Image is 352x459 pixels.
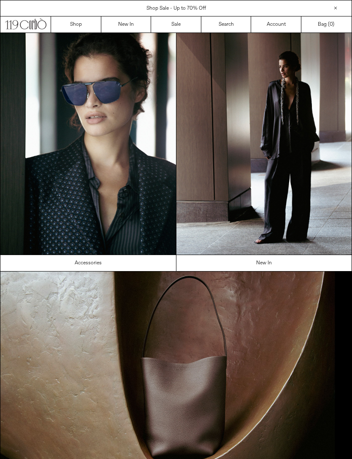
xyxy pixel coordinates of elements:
[151,16,201,33] a: Sale
[330,21,333,28] span: 0
[301,16,352,33] a: Bag ()
[330,21,334,28] span: )
[101,16,152,33] a: New In
[251,16,301,33] a: Account
[146,5,206,12] a: Shop Sale - Up to 70% Off
[0,255,176,271] a: Accessories
[51,16,101,33] a: Shop
[201,16,252,33] a: Search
